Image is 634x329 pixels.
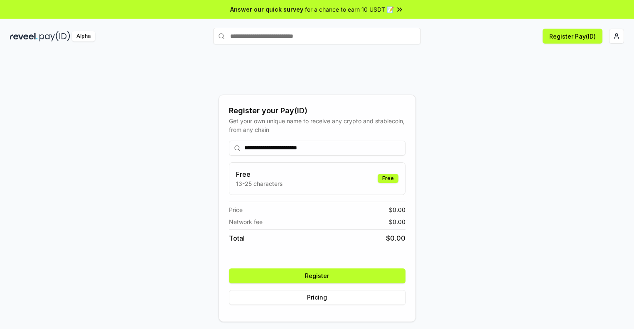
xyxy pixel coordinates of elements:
[229,233,245,243] span: Total
[389,205,405,214] span: $ 0.00
[386,233,405,243] span: $ 0.00
[378,174,398,183] div: Free
[10,31,38,41] img: reveel_dark
[236,169,283,179] h3: Free
[229,105,405,117] div: Register your Pay(ID)
[72,31,95,41] div: Alpha
[389,217,405,226] span: $ 0.00
[236,179,283,188] p: 13-25 characters
[229,205,243,214] span: Price
[39,31,70,41] img: pay_id
[229,290,405,305] button: Pricing
[229,268,405,283] button: Register
[305,5,394,14] span: for a chance to earn 10 USDT 📝
[543,29,602,44] button: Register Pay(ID)
[229,217,263,226] span: Network fee
[229,117,405,134] div: Get your own unique name to receive any crypto and stablecoin, from any chain
[230,5,303,14] span: Answer our quick survey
